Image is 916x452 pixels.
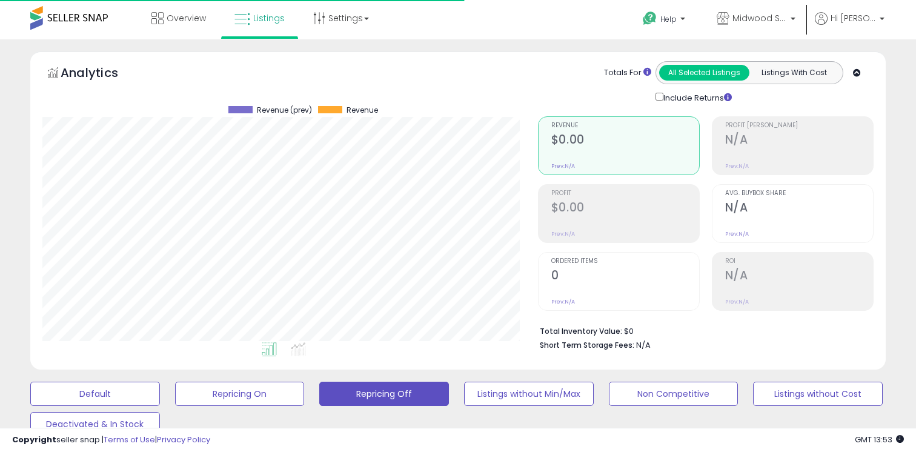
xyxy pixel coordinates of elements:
[732,12,787,24] span: Midwood Soles
[175,382,305,406] button: Repricing On
[61,64,142,84] h5: Analytics
[551,190,699,197] span: Profit
[157,434,210,445] a: Privacy Policy
[749,65,839,81] button: Listings With Cost
[551,133,699,149] h2: $0.00
[753,382,883,406] button: Listings without Cost
[815,12,884,39] a: Hi [PERSON_NAME]
[725,298,749,305] small: Prev: N/A
[660,14,677,24] span: Help
[319,382,449,406] button: Repricing Off
[540,323,865,337] li: $0
[551,258,699,265] span: Ordered Items
[725,201,873,217] h2: N/A
[253,12,285,24] span: Listings
[636,339,651,351] span: N/A
[659,65,749,81] button: All Selected Listings
[725,162,749,170] small: Prev: N/A
[725,122,873,129] span: Profit [PERSON_NAME]
[12,434,210,446] div: seller snap | |
[551,230,575,238] small: Prev: N/A
[540,326,622,336] b: Total Inventory Value:
[540,340,634,350] b: Short Term Storage Fees:
[167,12,206,24] span: Overview
[725,258,873,265] span: ROI
[12,434,56,445] strong: Copyright
[604,67,651,79] div: Totals For
[609,382,738,406] button: Non Competitive
[104,434,155,445] a: Terms of Use
[725,190,873,197] span: Avg. Buybox Share
[725,268,873,285] h2: N/A
[30,412,160,436] button: Deactivated & In Stock
[551,298,575,305] small: Prev: N/A
[257,106,312,115] span: Revenue (prev)
[551,162,575,170] small: Prev: N/A
[633,2,697,39] a: Help
[551,122,699,129] span: Revenue
[30,382,160,406] button: Default
[642,11,657,26] i: Get Help
[725,230,749,238] small: Prev: N/A
[725,133,873,149] h2: N/A
[646,90,746,104] div: Include Returns
[831,12,876,24] span: Hi [PERSON_NAME]
[855,434,904,445] span: 2025-08-15 13:53 GMT
[347,106,378,115] span: Revenue
[464,382,594,406] button: Listings without Min/Max
[551,201,699,217] h2: $0.00
[551,268,699,285] h2: 0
